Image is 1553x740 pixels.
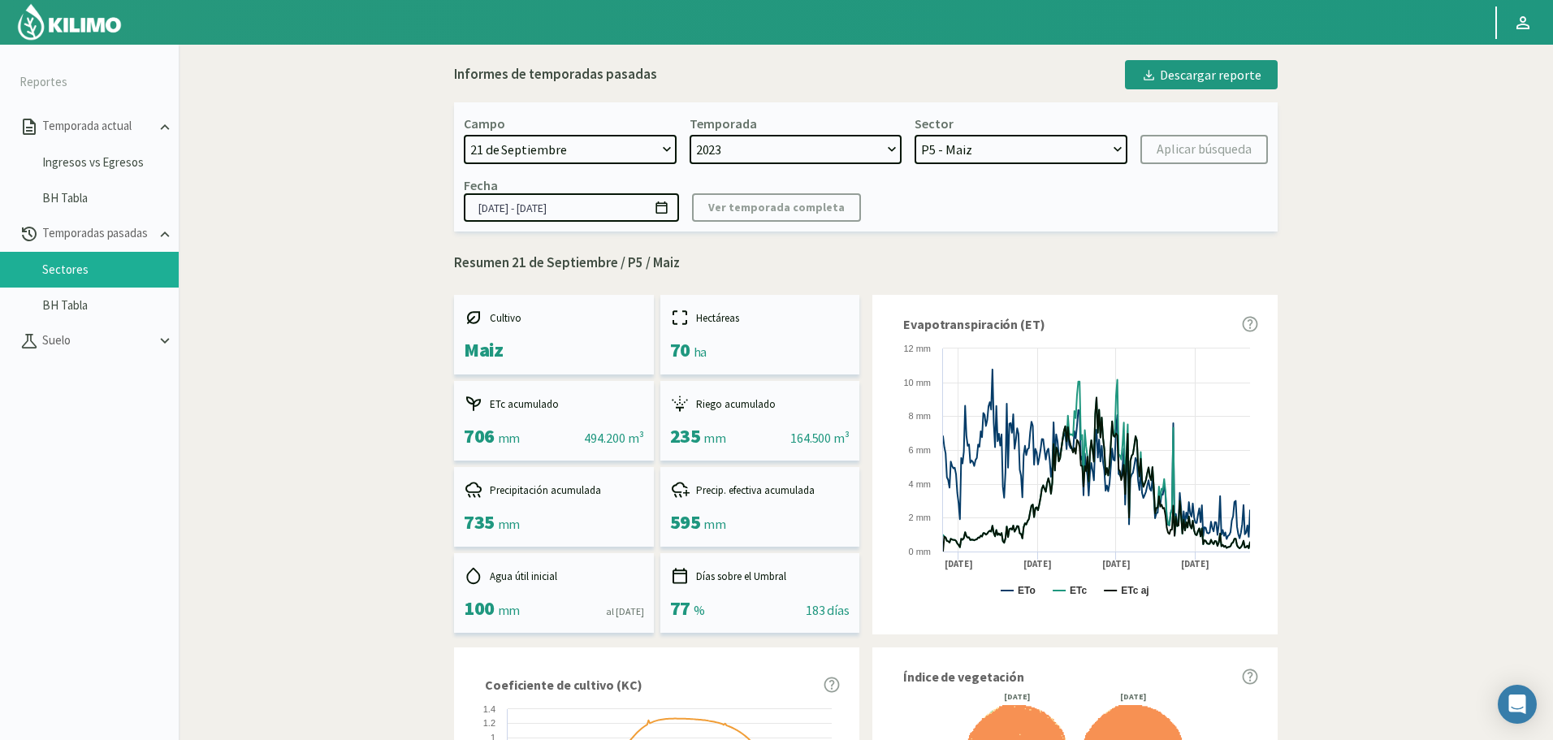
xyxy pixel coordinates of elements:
text: 1.2 [483,718,495,728]
p: Resumen 21 de Septiembre / P5 / Maiz [454,253,1278,274]
a: Sectores [42,262,179,277]
div: [DATE] [1082,693,1185,701]
span: Índice de vegetación [903,667,1024,686]
kil-mini-card: report-summary-cards.ACCUMULATED_IRRIGATION [660,381,860,461]
text: [DATE] [1102,558,1131,570]
span: 235 [670,423,701,448]
p: Temporada actual [39,117,156,136]
span: mm [703,430,725,446]
span: Coeficiente de cultivo (KC) [485,675,642,695]
div: Campo [464,115,505,132]
span: 100 [464,595,495,621]
div: Agua útil inicial [464,566,644,586]
kil-mini-card: report-summary-cards.INITIAL_USEFUL_WATER [454,553,654,633]
span: ha [694,344,707,360]
kil-mini-card: report-summary-cards.ACCUMULATED_PRECIPITATION [454,467,654,547]
div: Fecha [464,177,498,193]
kil-mini-card: report-summary-cards.ACCUMULATED_ETC [454,381,654,461]
a: Ingresos vs Egresos [42,155,179,170]
div: Riego acumulado [670,394,850,413]
a: BH Tabla [42,298,179,313]
div: Informes de temporadas pasadas [454,64,657,85]
text: ETc [1070,585,1087,596]
span: mm [498,516,520,532]
text: [DATE] [1023,558,1052,570]
div: Precipitación acumulada [464,480,644,500]
span: mm [703,516,725,532]
text: 2 mm [909,513,932,522]
div: [DATE] [966,693,1069,701]
div: Descargar reporte [1141,65,1261,84]
text: 0 mm [909,547,932,556]
div: Días sobre el Umbral [670,566,850,586]
span: 735 [464,509,495,534]
div: Hectáreas [670,308,850,327]
kil-mini-card: report-summary-cards.HECTARES [660,295,860,374]
div: ETc acumulado [464,394,644,413]
span: 706 [464,423,495,448]
text: [DATE] [945,558,973,570]
div: Open Intercom Messenger [1498,685,1537,724]
text: 8 mm [909,411,932,421]
span: Maiz [464,337,503,362]
text: 4 mm [909,479,932,489]
text: ETc aj [1121,585,1149,596]
span: 70 [670,337,690,362]
span: % [694,602,705,618]
a: BH Tabla [42,191,179,206]
div: Cultivo [464,308,644,327]
div: 494.200 m³ [584,428,643,448]
div: 183 días [806,600,850,620]
text: 12 mm [903,344,931,353]
div: al [DATE] [606,604,643,619]
p: Suelo [39,331,156,350]
div: Temporada [690,115,757,132]
span: 77 [670,595,690,621]
span: 595 [670,509,701,534]
kil-mini-card: report-summary-cards.CROP [454,295,654,374]
kil-mini-card: report-summary-cards.DAYS_ABOVE_THRESHOLD [660,553,860,633]
span: Evapotranspiración (ET) [903,314,1045,334]
text: ETo [1018,585,1036,596]
span: mm [498,430,520,446]
span: mm [498,602,520,618]
text: 1.4 [483,704,495,714]
kil-mini-card: report-summary-cards.ACCUMULATED_EFFECTIVE_PRECIPITATION [660,467,860,547]
div: Sector [915,115,954,132]
p: Temporadas pasadas [39,224,156,243]
text: 10 mm [903,378,931,387]
div: Precip. efectiva acumulada [670,480,850,500]
text: [DATE] [1181,558,1209,570]
div: 164.500 m³ [790,428,850,448]
text: 6 mm [909,445,932,455]
img: Kilimo [16,2,123,41]
input: dd/mm/yyyy - dd/mm/yyyy [464,193,679,222]
button: Descargar reporte [1125,60,1278,89]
